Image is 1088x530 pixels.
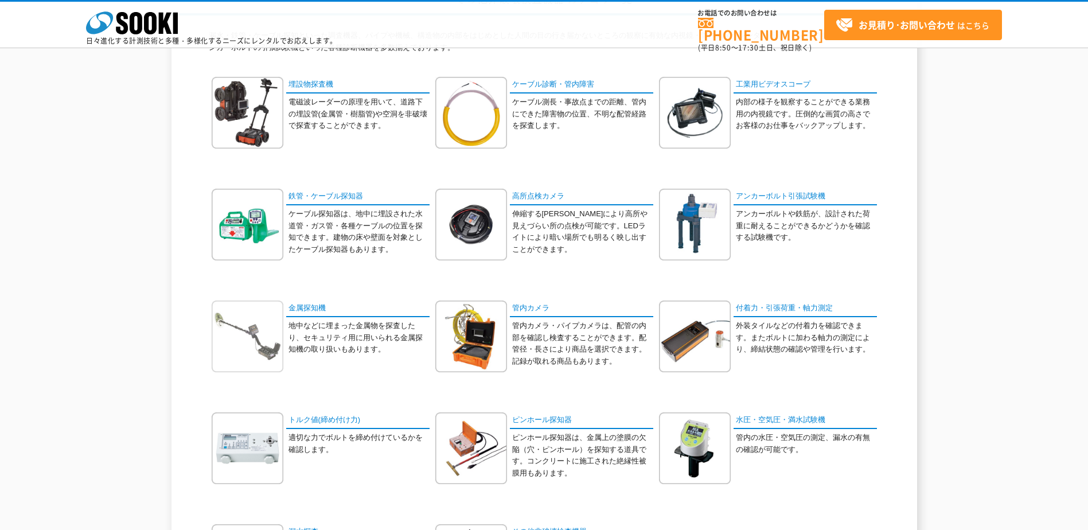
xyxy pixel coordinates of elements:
span: お電話でのお問い合わせは [698,10,824,17]
a: 水圧・空気圧・満水試験機 [734,412,877,429]
a: 高所点検カメラ [510,189,653,205]
p: ピンホール探知器は、金属上の塗膜の欠陥（穴・ピンホール）を探知する道具です。コンクリートに施工された絶縁性被膜用もあります。 [512,432,653,480]
p: 地中などに埋まった金属物を探査したり、セキュリティ用に用いられる金属探知機の取り扱いもあります。 [288,320,430,356]
a: ピンホール探知器 [510,412,653,429]
a: ケーブル診断・管内障害 [510,77,653,93]
a: 埋設物探査機 [286,77,430,93]
p: ケーブル測長・事故点までの距離、管内にできた障害物の位置、不明な配管経路を探査します。 [512,96,653,132]
p: 電磁波レーダーの原理を用いて、道路下の埋設管(金属管・樹脂管)や空洞を非破壊で探査することができます。 [288,96,430,132]
p: 管内の水圧・空気圧の測定、漏水の有無の確認が可能です。 [736,432,877,456]
a: 管内カメラ [510,301,653,317]
img: ピンホール探知器 [435,412,507,484]
p: 外装タイルなどの付着力を確認できます。またボルトに加わる軸力の測定により、締結状態の確認や管理を行います。 [736,320,877,356]
img: 付着力・引張荷重・軸力測定 [659,301,731,372]
img: ケーブル診断・管内障害 [435,77,507,149]
p: 内部の様子を観察することができる業務用の内視鏡です。圧倒的な画質の高さでお客様のお仕事をバックアップします。 [736,96,877,132]
p: 適切な力でボルトを締め付けているかを確認します。 [288,432,430,456]
img: トルク値(締め付け力) [212,412,283,484]
img: 水圧・空気圧・満水試験機 [659,412,731,484]
span: (平日 ～ 土日、祝日除く) [698,42,812,53]
a: [PHONE_NUMBER] [698,18,824,41]
span: はこちら [836,17,989,34]
img: 埋設物探査機 [212,77,283,149]
p: アンカーボルトや鉄筋が、設計された荷重に耐えることができるかどうかを確認する試験機です。 [736,208,877,244]
p: 管内カメラ・パイプカメラは、配管の内部を確認し検査することができます。配管径・長さにより商品を選択できます。記録が取れる商品もあります。 [512,320,653,368]
img: 鉄管・ケーブル探知器 [212,189,283,260]
p: 日々進化する計測技術と多種・多様化するニーズにレンタルでお応えします。 [86,37,337,44]
a: 鉄管・ケーブル探知器 [286,189,430,205]
p: 伸縮する[PERSON_NAME]により高所や見えづらい所の点検が可能です。LEDライトにより暗い場所でも明るく映し出すことができます。 [512,208,653,256]
p: ケーブル探知器は、地中に埋設された水道管・ガス管・各種ケーブルの位置を探知できます。建物の床や壁面を対象としたケーブル探知器もあります。 [288,208,430,256]
img: 管内カメラ [435,301,507,372]
a: お見積り･お問い合わせはこちら [824,10,1002,40]
a: 工業用ビデオスコープ [734,77,877,93]
img: 工業用ビデオスコープ [659,77,731,149]
strong: お見積り･お問い合わせ [859,18,955,32]
span: 8:50 [715,42,731,53]
img: 高所点検カメラ [435,189,507,260]
img: アンカーボルト引張試験機 [659,189,731,260]
a: トルク値(締め付け力) [286,412,430,429]
a: 金属探知機 [286,301,430,317]
a: アンカーボルト引張試験機 [734,189,877,205]
span: 17:30 [738,42,759,53]
img: 金属探知機 [212,301,283,372]
a: 付着力・引張荷重・軸力測定 [734,301,877,317]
